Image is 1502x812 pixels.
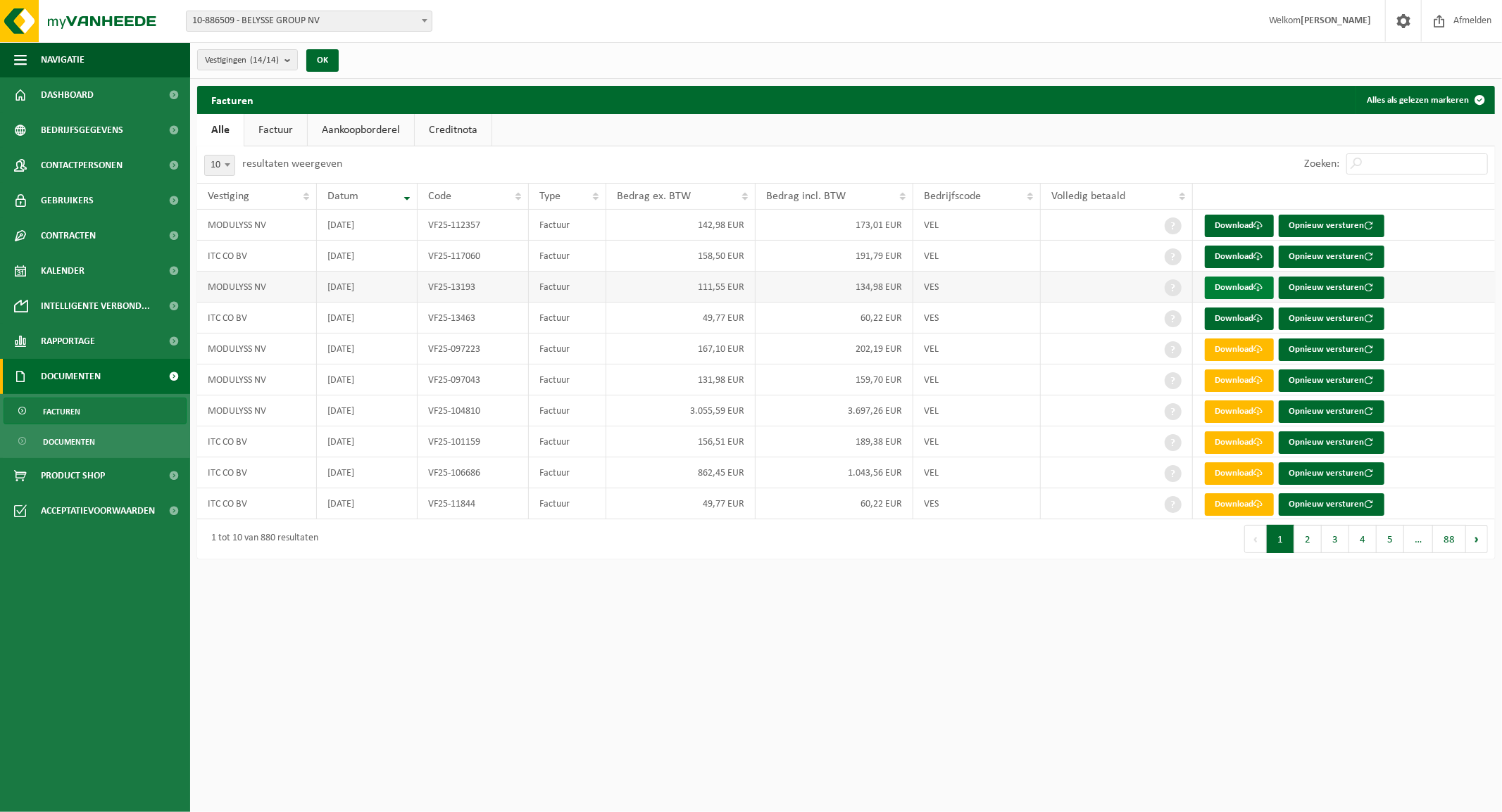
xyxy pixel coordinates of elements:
td: [DATE] [317,488,418,519]
span: Bedrag incl. BTW [766,191,846,202]
td: 158,50 EUR [606,241,756,272]
td: MODULYSS NV [197,272,317,303]
a: Factuur [244,114,307,146]
a: Download [1205,246,1274,268]
button: 2 [1294,525,1322,553]
td: Factuur [529,457,606,488]
span: Contracten [41,218,96,253]
td: MODULYSS NV [197,334,317,364]
button: Opnieuw versturen [1279,431,1384,454]
span: Bedrag ex. BTW [617,191,691,202]
a: Download [1205,493,1274,516]
label: Zoeken: [1304,159,1339,170]
h2: Facturen [197,86,268,113]
span: Volledig betaald [1051,191,1125,202]
td: VF25-11844 [418,488,529,519]
span: Facturen [43,398,80,425]
button: Opnieuw versturen [1279,246,1384,268]
span: Bedrijfsgegevens [41,113,123,148]
td: 60,22 EUR [756,488,913,519]
a: Download [1205,338,1274,361]
button: Vestigingen(14/14) [197,49,298,70]
td: Factuur [529,241,606,272]
td: 159,70 EUR [756,364,913,395]
td: 202,19 EUR [756,334,913,364]
button: Previous [1244,525,1267,553]
td: 1.043,56 EUR [756,457,913,488]
td: MODULYSS NV [197,395,317,426]
td: VEL [913,395,1041,426]
td: 3.697,26 EUR [756,395,913,426]
td: Factuur [529,488,606,519]
td: [DATE] [317,364,418,395]
td: VF25-13463 [418,303,529,334]
td: Factuur [529,426,606,457]
td: ITC CO BV [197,241,317,272]
td: VEL [913,457,1041,488]
td: Factuur [529,334,606,364]
button: Opnieuw versturen [1279,462,1384,485]
td: 167,10 EUR [606,334,756,364]
span: Documenten [43,429,95,455]
a: Download [1205,431,1274,454]
button: 3 [1322,525,1349,553]
td: ITC CO BV [197,426,317,457]
button: Opnieuw versturen [1279,277,1384,299]
count: (14/14) [250,56,279,65]
td: [DATE] [317,395,418,426]
td: ITC CO BV [197,303,317,334]
span: Gebruikers [41,183,94,218]
td: VES [913,488,1041,519]
td: VF25-101159 [418,426,529,457]
td: VEL [913,426,1041,457]
span: Code [428,191,451,202]
td: 862,45 EUR [606,457,756,488]
span: Acceptatievoorwaarden [41,493,155,528]
td: 60,22 EUR [756,303,913,334]
a: Download [1205,400,1274,423]
td: VEL [913,364,1041,395]
a: Alle [197,114,244,146]
strong: [PERSON_NAME] [1301,15,1371,26]
td: [DATE] [317,241,418,272]
span: Rapportage [41,324,95,359]
td: [DATE] [317,272,418,303]
td: 134,98 EUR [756,272,913,303]
td: Factuur [529,364,606,395]
td: 131,98 EUR [606,364,756,395]
td: VF25-117060 [418,241,529,272]
td: [DATE] [317,334,418,364]
td: Factuur [529,303,606,334]
span: Intelligente verbond... [41,288,150,324]
td: VF25-112357 [418,210,529,241]
span: Datum [327,191,358,202]
a: Creditnota [415,114,492,146]
td: 142,98 EUR [606,210,756,241]
button: Opnieuw versturen [1279,215,1384,237]
span: Type [539,191,561,202]
a: Aankoopborderel [308,114,414,146]
button: Opnieuw versturen [1279,493,1384,516]
a: Download [1205,462,1274,485]
td: [DATE] [317,210,418,241]
span: Vestigingen [205,50,279,71]
td: Factuur [529,272,606,303]
button: 5 [1377,525,1404,553]
td: VF25-097043 [418,364,529,395]
td: 156,51 EUR [606,426,756,457]
span: 10-886509 - BELYSSE GROUP NV [186,11,432,32]
span: … [1404,525,1433,553]
td: Factuur [529,395,606,426]
button: Opnieuw versturen [1279,400,1384,423]
td: MODULYSS NV [197,364,317,395]
span: Contactpersonen [41,148,123,183]
span: Documenten [41,359,101,394]
button: Alles als gelezen markeren [1356,86,1494,114]
button: Opnieuw versturen [1279,338,1384,361]
td: VES [913,272,1041,303]
button: 4 [1349,525,1377,553]
td: MODULYSS NV [197,210,317,241]
span: 10 [205,156,234,175]
a: Download [1205,277,1274,299]
button: Opnieuw versturen [1279,369,1384,392]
